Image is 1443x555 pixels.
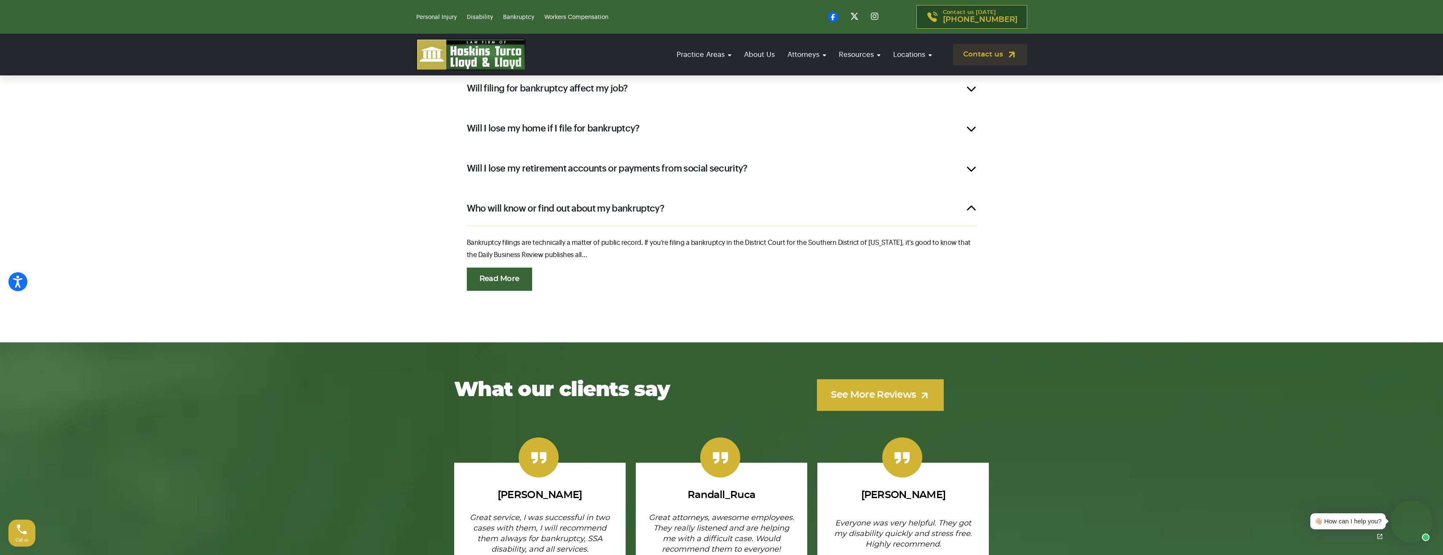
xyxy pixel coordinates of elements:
[835,43,885,67] a: Resources
[783,43,830,67] a: Attorneys
[454,379,762,402] h2: What our clients say
[648,488,795,502] div: Randall_Ruca
[648,513,795,555] p: Great attorneys, awesome employees. They really listened and are helping me with a difficult case...
[817,379,944,411] a: See More Reviews
[919,390,930,401] img: arrow-up-right-light.svg
[889,43,936,67] a: Locations
[467,268,532,291] a: Read More
[416,14,457,20] a: Personal Injury
[830,513,976,555] p: Everyone was very helpful. They got my disability quickly and stress free. Highly recommend.
[544,14,608,20] a: Workers Compensation
[916,5,1027,29] a: Contact us [DATE][PHONE_NUMBER]
[503,14,534,20] a: Bankruptcy
[467,202,664,215] h2: Who will know or find out about my bankruptcy?
[953,44,1027,65] a: Contact us
[672,43,736,67] a: Practice Areas
[467,82,628,95] h2: Will filing for bankruptcy affect my job?
[467,14,493,20] a: Disability
[830,488,976,502] div: [PERSON_NAME]
[467,513,613,555] p: Great service, I was successful in two cases with them, I will recommend them always for bankrupt...
[740,43,779,67] a: About Us
[943,10,1017,24] p: Contact us [DATE]
[943,16,1017,24] span: [PHONE_NUMBER]
[467,488,613,502] div: [PERSON_NAME]
[467,237,977,261] p: Bankruptcy filings are technically a matter of public record. If you’re filing a bankruptcy in th...
[467,162,747,175] h2: Will I lose my retirement accounts or payments from social security?
[1371,528,1389,545] a: Open chat
[16,538,29,542] span: Call us
[416,39,526,70] img: logo
[467,122,640,135] h2: Will I lose my home if I file for bankruptcy?
[1314,517,1381,526] div: 👋🏼 How can I help you?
